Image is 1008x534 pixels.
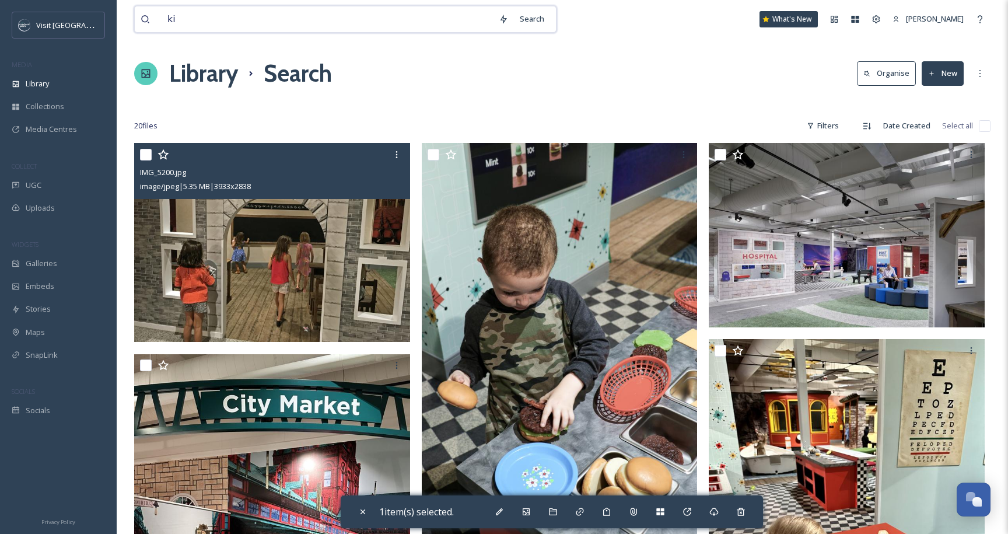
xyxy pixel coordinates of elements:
[19,19,30,31] img: c3es6xdrejuflcaqpovn.png
[12,162,37,170] span: COLLECT
[12,60,32,69] span: MEDIA
[26,327,45,338] span: Maps
[134,120,157,131] span: 20 file s
[162,6,493,32] input: Search your library
[26,124,77,135] span: Media Centres
[26,180,41,191] span: UGC
[857,61,922,85] a: Organise
[41,518,75,526] span: Privacy Policy
[709,143,985,327] img: JohnsonCountyArtHC_025_HR.jpg
[801,114,845,137] div: Filters
[36,19,127,30] span: Visit [GEOGRAPHIC_DATA]
[942,120,973,131] span: Select all
[26,203,55,214] span: Uploads
[759,11,818,27] a: What's New
[140,167,186,177] span: IMG_5200.jpg
[877,114,936,137] div: Date Created
[379,505,454,518] span: 1 item(s) selected.
[957,483,991,516] button: Open Chat
[887,8,970,30] a: [PERSON_NAME]
[12,387,35,396] span: SOCIALS
[514,8,550,30] div: Search
[857,61,916,85] button: Organise
[906,13,964,24] span: [PERSON_NAME]
[12,240,38,249] span: WIDGETS
[140,181,251,191] span: image/jpeg | 5.35 MB | 3933 x 2838
[26,281,54,292] span: Embeds
[264,56,332,91] h1: Search
[26,258,57,269] span: Galleries
[26,101,64,112] span: Collections
[134,143,410,342] img: IMG_5200.jpg
[41,514,75,528] a: Privacy Policy
[169,56,238,91] a: Library
[26,78,49,89] span: Library
[26,405,50,416] span: Socials
[922,61,964,85] button: New
[26,303,51,315] span: Stories
[26,350,58,361] span: SnapLink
